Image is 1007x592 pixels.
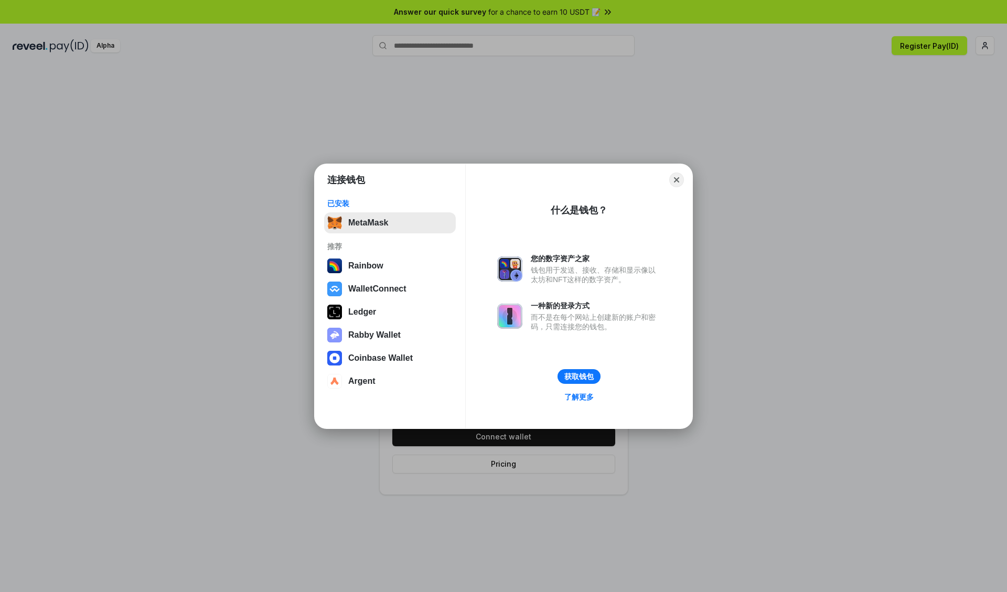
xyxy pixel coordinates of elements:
[327,199,453,208] div: 已安装
[327,242,453,251] div: 推荐
[327,305,342,319] img: svg+xml,%3Csvg%20xmlns%3D%22http%3A%2F%2Fwww.w3.org%2F2000%2Fsvg%22%20width%3D%2228%22%20height%3...
[348,330,401,340] div: Rabby Wallet
[327,216,342,230] img: svg+xml,%3Csvg%20fill%3D%22none%22%20height%3D%2233%22%20viewBox%3D%220%200%2035%2033%22%20width%...
[324,278,456,299] button: WalletConnect
[558,390,600,404] a: 了解更多
[324,371,456,392] button: Argent
[348,376,376,386] div: Argent
[348,307,376,317] div: Ledger
[497,304,522,329] img: svg+xml,%3Csvg%20xmlns%3D%22http%3A%2F%2Fwww.w3.org%2F2000%2Fsvg%22%20fill%3D%22none%22%20viewBox...
[324,348,456,369] button: Coinbase Wallet
[531,313,661,331] div: 而不是在每个网站上创建新的账户和密码，只需连接您的钱包。
[327,374,342,389] img: svg+xml,%3Csvg%20width%3D%2228%22%20height%3D%2228%22%20viewBox%3D%220%200%2028%2028%22%20fill%3D...
[531,254,661,263] div: 您的数字资产之家
[324,255,456,276] button: Rainbow
[564,372,594,381] div: 获取钱包
[348,261,383,271] div: Rainbow
[324,212,456,233] button: MetaMask
[551,204,607,217] div: 什么是钱包？
[327,174,365,186] h1: 连接钱包
[348,284,406,294] div: WalletConnect
[348,218,388,228] div: MetaMask
[531,301,661,310] div: 一种新的登录方式
[564,392,594,402] div: 了解更多
[324,325,456,346] button: Rabby Wallet
[327,328,342,342] img: svg+xml,%3Csvg%20xmlns%3D%22http%3A%2F%2Fwww.w3.org%2F2000%2Fsvg%22%20fill%3D%22none%22%20viewBox...
[327,259,342,273] img: svg+xml,%3Csvg%20width%3D%22120%22%20height%3D%22120%22%20viewBox%3D%220%200%20120%20120%22%20fil...
[348,353,413,363] div: Coinbase Wallet
[324,302,456,322] button: Ledger
[327,351,342,365] img: svg+xml,%3Csvg%20width%3D%2228%22%20height%3D%2228%22%20viewBox%3D%220%200%2028%2028%22%20fill%3D...
[497,256,522,282] img: svg+xml,%3Csvg%20xmlns%3D%22http%3A%2F%2Fwww.w3.org%2F2000%2Fsvg%22%20fill%3D%22none%22%20viewBox...
[669,173,684,187] button: Close
[531,265,661,284] div: 钱包用于发送、接收、存储和显示像以太坊和NFT这样的数字资产。
[327,282,342,296] img: svg+xml,%3Csvg%20width%3D%2228%22%20height%3D%2228%22%20viewBox%3D%220%200%2028%2028%22%20fill%3D...
[558,369,601,384] button: 获取钱包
